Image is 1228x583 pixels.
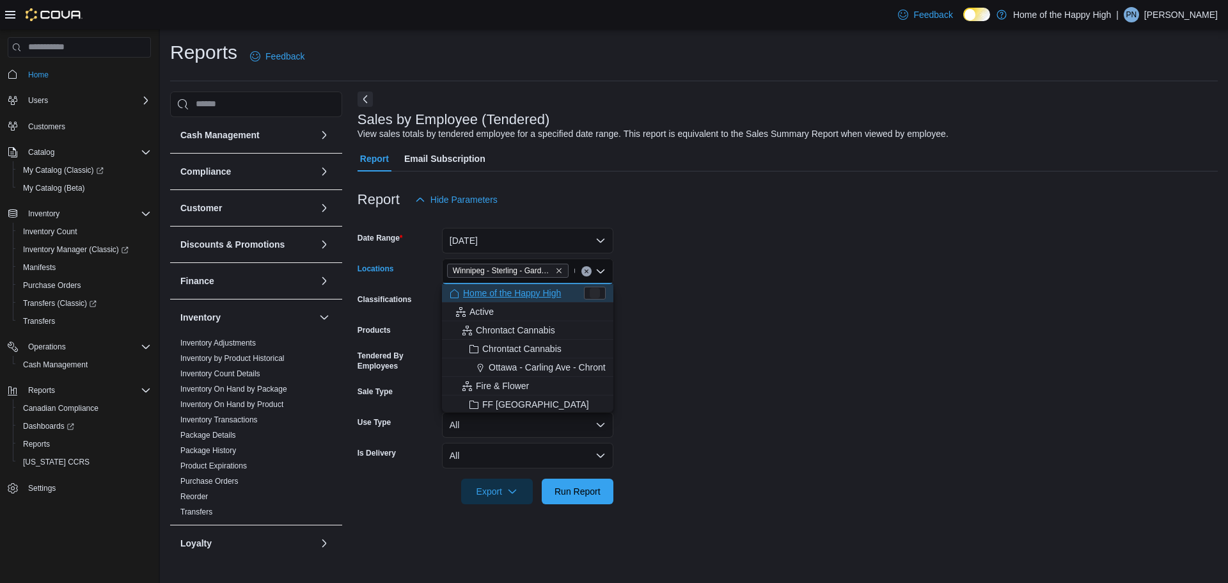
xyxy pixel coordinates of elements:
[23,165,104,175] span: My Catalog (Classic)
[442,303,613,321] button: Active
[18,260,151,275] span: Manifests
[18,357,151,372] span: Cash Management
[180,399,283,410] span: Inventory On Hand by Product
[180,400,283,409] a: Inventory On Hand by Product
[23,244,129,255] span: Inventory Manager (Classic)
[23,383,60,398] button: Reports
[23,206,151,221] span: Inventory
[893,2,957,28] a: Feedback
[8,60,151,531] nav: Complex example
[170,335,342,525] div: Inventory
[463,287,561,299] span: Home of the Happy High
[469,479,525,504] span: Export
[180,311,221,324] h3: Inventory
[555,267,563,275] button: Remove Winnipeg - Sterling - Garden Variety from selection in this group
[13,312,156,330] button: Transfers
[18,278,151,293] span: Purchase Orders
[18,242,151,257] span: Inventory Manager (Classic)
[542,479,613,504] button: Run Report
[28,342,66,352] span: Operations
[18,163,109,178] a: My Catalog (Classic)
[18,163,151,178] span: My Catalog (Classic)
[442,321,613,340] button: Chrontact Cannabis
[180,275,314,287] button: Finance
[265,50,304,63] span: Feedback
[476,379,529,392] span: Fire & Flower
[317,273,332,289] button: Finance
[453,264,553,277] span: Winnipeg - Sterling - Garden Variety
[442,395,613,414] button: FF [GEOGRAPHIC_DATA]
[180,165,231,178] h3: Compliance
[180,477,239,486] a: Purchase Orders
[358,294,412,305] label: Classifications
[180,339,256,347] a: Inventory Adjustments
[23,298,97,308] span: Transfers (Classic)
[555,485,601,498] span: Run Report
[180,129,260,141] h3: Cash Management
[13,161,156,179] a: My Catalog (Classic)
[13,453,156,471] button: [US_STATE] CCRS
[442,377,613,395] button: Fire & Flower
[23,67,151,83] span: Home
[180,129,314,141] button: Cash Management
[23,206,65,221] button: Inventory
[23,227,77,237] span: Inventory Count
[180,446,236,455] a: Package History
[180,202,314,214] button: Customer
[23,119,70,134] a: Customers
[317,237,332,252] button: Discounts & Promotions
[23,339,151,355] span: Operations
[180,369,260,378] a: Inventory Count Details
[23,93,151,108] span: Users
[23,145,59,160] button: Catalog
[358,387,393,397] label: Sale Type
[18,436,151,452] span: Reports
[18,419,151,434] span: Dashboards
[482,398,589,411] span: FF [GEOGRAPHIC_DATA]
[963,21,964,22] span: Dark Mode
[23,480,151,496] span: Settings
[13,435,156,453] button: Reports
[447,264,569,278] span: Winnipeg - Sterling - Garden Variety
[180,354,285,363] a: Inventory by Product Historical
[23,383,151,398] span: Reports
[28,147,54,157] span: Catalog
[180,461,247,471] span: Product Expirations
[180,445,236,456] span: Package History
[180,476,239,486] span: Purchase Orders
[1126,7,1137,22] span: PN
[23,481,61,496] a: Settings
[430,193,498,206] span: Hide Parameters
[360,146,389,172] span: Report
[180,275,214,287] h3: Finance
[18,296,151,311] span: Transfers (Classic)
[180,238,314,251] button: Discounts & Promotions
[180,338,256,348] span: Inventory Adjustments
[18,224,83,239] a: Inventory Count
[18,180,90,196] a: My Catalog (Beta)
[18,278,86,293] a: Purchase Orders
[18,296,102,311] a: Transfers (Classic)
[245,44,310,69] a: Feedback
[13,399,156,417] button: Canadian Compliance
[358,127,949,141] div: View sales totals by tendered employee for a specified date range. This report is equivalent to t...
[442,443,613,468] button: All
[1124,7,1139,22] div: Paul Nordin
[18,224,151,239] span: Inventory Count
[28,483,56,493] span: Settings
[358,233,403,243] label: Date Range
[3,117,156,136] button: Customers
[23,262,56,273] span: Manifests
[595,266,606,276] button: Close list of options
[13,259,156,276] button: Manifests
[13,276,156,294] button: Purchase Orders
[23,421,74,431] span: Dashboards
[3,205,156,223] button: Inventory
[3,65,156,84] button: Home
[180,461,247,470] a: Product Expirations
[18,401,151,416] span: Canadian Compliance
[13,294,156,312] a: Transfers (Classic)
[180,238,285,251] h3: Discounts & Promotions
[18,260,61,275] a: Manifests
[358,325,391,335] label: Products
